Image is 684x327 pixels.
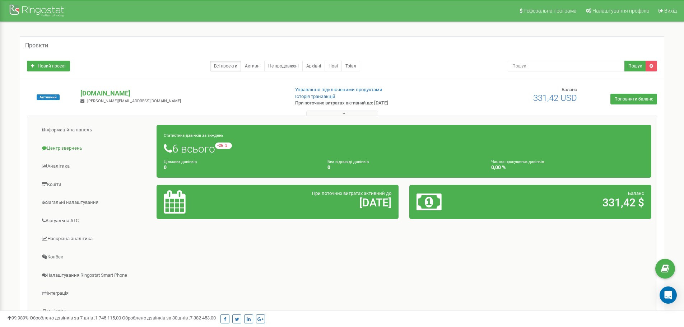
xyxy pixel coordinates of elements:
span: Активний [37,94,60,100]
small: Частка пропущених дзвінків [491,159,544,164]
small: -26 [215,143,232,149]
span: 99,989% [7,315,29,321]
a: Налаштування Ringostat Smart Phone [33,267,157,284]
a: Колбек [33,248,157,266]
h4: 0 [164,165,317,170]
p: [DOMAIN_NAME] [80,89,283,98]
h1: 6 всього [164,143,644,155]
u: 1 745 115,00 [95,315,121,321]
small: Без відповіді дзвінків [327,159,369,164]
span: [PERSON_NAME][EMAIL_ADDRESS][DOMAIN_NAME] [87,99,181,103]
a: Віртуальна АТС [33,212,157,230]
a: Аналiтика [33,158,157,175]
u: 7 382 453,00 [190,315,216,321]
div: Open Intercom Messenger [660,286,677,304]
a: Не продовжені [264,61,303,71]
a: Активні [241,61,265,71]
a: Інтеграція [33,285,157,302]
a: Управління підключеними продуктами [295,87,382,92]
a: Центр звернень [33,140,157,157]
a: Нові [325,61,342,71]
span: Оброблено дзвінків за 30 днів : [122,315,216,321]
a: Поповнити баланс [610,94,657,104]
a: Тріал [341,61,360,71]
button: Пошук [624,61,646,71]
small: Статистика дзвінків за тиждень [164,133,223,138]
a: Інформаційна панель [33,121,157,139]
span: При поточних витратах активний до [312,191,391,196]
h2: 331,42 $ [496,197,644,209]
h4: 0,00 % [491,165,644,170]
a: Історія транзакцій [295,94,335,99]
h5: Проєкти [25,42,48,49]
span: 331,42 USD [533,93,577,103]
span: Вихід [664,8,677,14]
span: Реферальна програма [524,8,577,14]
h4: 0 [327,165,480,170]
span: Оброблено дзвінків за 7 днів : [30,315,121,321]
small: Цільових дзвінків [164,159,197,164]
a: Новий проєкт [27,61,70,71]
a: Архівні [302,61,325,71]
a: Загальні налаштування [33,194,157,211]
p: При поточних витратах активний до: [DATE] [295,100,445,107]
a: Mini CRM [33,303,157,321]
input: Пошук [508,61,625,71]
a: Всі проєкти [210,61,241,71]
span: Налаштування профілю [592,8,649,14]
a: Кошти [33,176,157,193]
span: Баланс [562,87,577,92]
span: Баланс [628,191,644,196]
h2: [DATE] [243,197,391,209]
a: Наскрізна аналітика [33,230,157,248]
